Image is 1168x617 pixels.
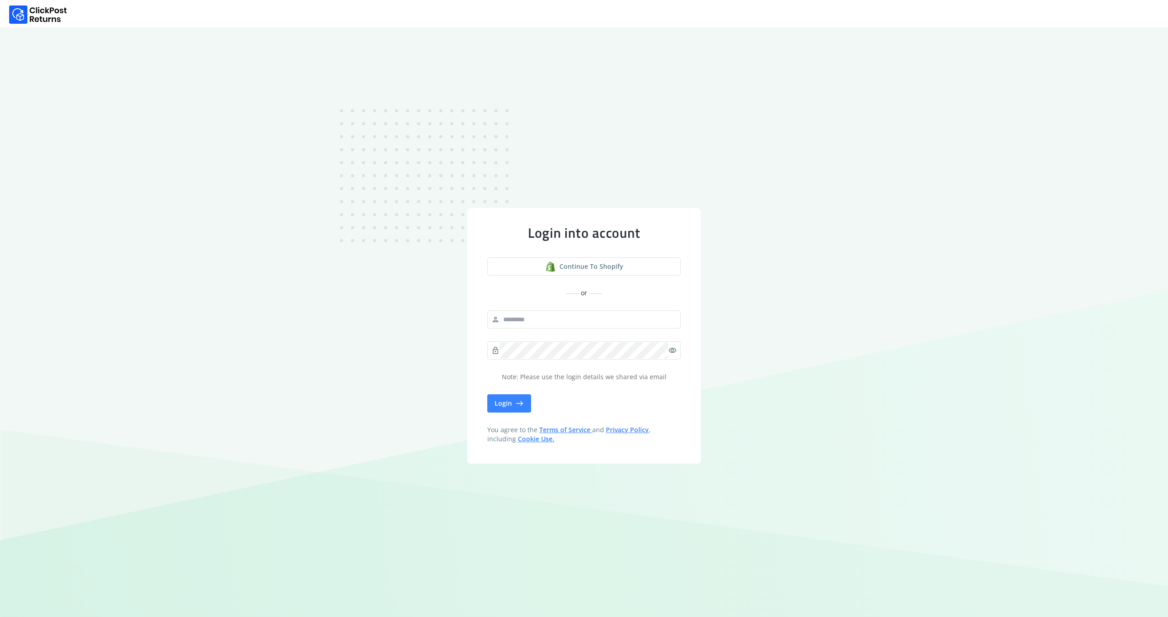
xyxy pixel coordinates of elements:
[545,261,556,272] img: shopify logo
[668,344,677,357] span: visibility
[516,397,524,410] span: east
[487,288,681,298] div: or
[487,257,681,276] a: shopify logoContinue to shopify
[539,425,592,434] a: Terms of Service
[487,372,681,382] p: Note: Please use the login details we shared via email
[487,394,531,413] button: Login east
[491,313,500,326] span: person
[491,344,500,357] span: lock
[606,425,649,434] a: Privacy Policy
[487,425,681,444] span: You agree to the and , including
[487,225,681,241] div: Login into account
[559,262,623,271] span: Continue to shopify
[518,434,554,443] a: Cookie Use.
[9,5,67,24] img: Logo
[487,257,681,276] button: Continue to shopify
